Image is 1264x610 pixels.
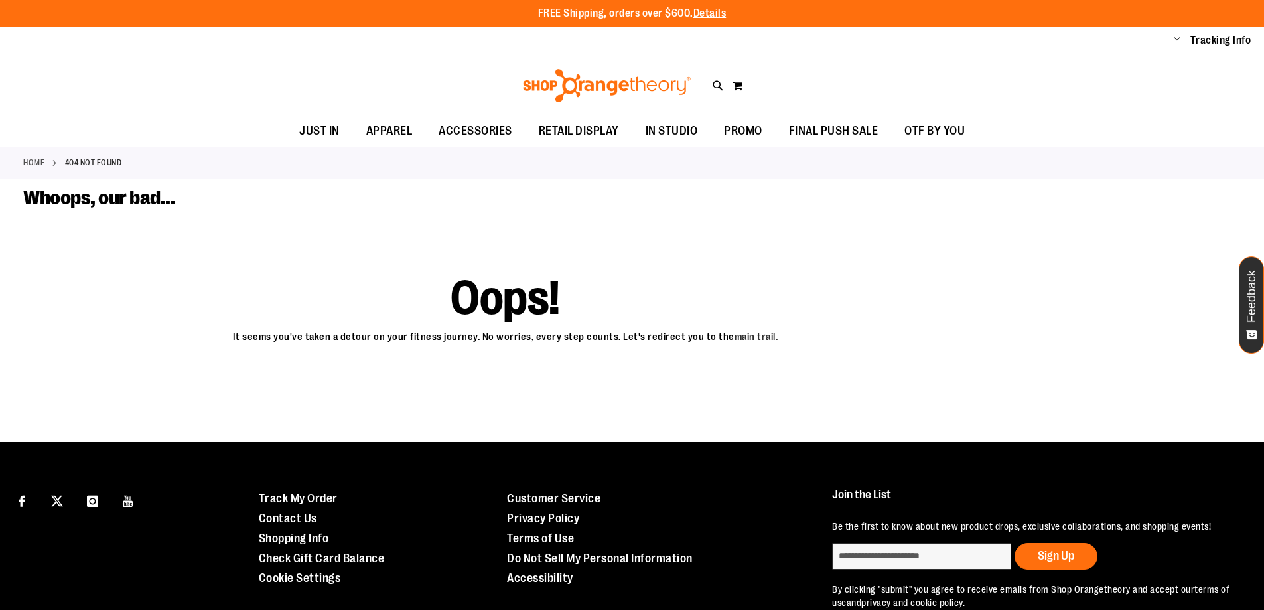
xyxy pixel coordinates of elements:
a: Home [23,157,44,169]
a: Visit our X page [46,489,69,512]
p: It seems you've taken a detour on your fitness journey. No worries, every step counts. Let's redi... [23,323,987,344]
span: ACCESSORIES [439,116,512,146]
a: Visit our Youtube page [117,489,140,512]
a: Accessibility [507,572,573,585]
a: Shopping Info [259,532,329,545]
input: enter email [832,543,1011,570]
a: main trail. [735,331,778,343]
img: Shop Orangetheory [521,69,693,102]
a: FINAL PUSH SALE [776,116,892,147]
span: IN STUDIO [646,116,698,146]
a: Check Gift Card Balance [259,552,385,565]
span: PROMO [724,116,762,146]
span: Feedback [1245,270,1258,323]
a: Visit our Facebook page [10,489,33,512]
span: Sign Up [1038,549,1074,562]
a: APPAREL [353,116,426,147]
a: OTF BY YOU [891,116,978,147]
a: Details [693,7,727,19]
span: JUST IN [299,116,340,146]
button: Sign Up [1015,543,1097,570]
span: FINAL PUSH SALE [789,116,878,146]
a: Customer Service [507,492,600,505]
a: Tracking Info [1190,33,1251,48]
a: Track My Order [259,492,338,505]
a: JUST IN [286,116,353,147]
a: Do Not Sell My Personal Information [507,552,693,565]
span: RETAIL DISPLAY [539,116,619,146]
p: By clicking "submit" you agree to receive emails from Shop Orangetheory and accept our and [832,583,1233,609]
span: APPAREL [366,116,413,146]
a: Terms of Use [507,532,574,545]
p: Be the first to know about new product drops, exclusive collaborations, and shopping events! [832,520,1233,533]
span: OTF BY YOU [904,116,965,146]
button: Feedback - Show survey [1239,256,1264,354]
h4: Join the List [832,489,1233,513]
a: terms of use [832,584,1229,608]
a: privacy and cookie policy. [861,597,965,608]
button: Account menu [1174,34,1180,47]
a: Privacy Policy [507,512,579,525]
span: Whoops, our bad... [23,187,175,209]
a: Cookie Settings [259,572,341,585]
a: Visit our Instagram page [81,489,104,512]
a: IN STUDIO [632,116,711,147]
a: PROMO [711,116,776,147]
a: ACCESSORIES [425,116,526,147]
strong: 404 Not Found [65,157,122,169]
span: Oops! [451,286,560,310]
a: Contact Us [259,512,317,525]
p: FREE Shipping, orders over $600. [538,6,727,21]
a: RETAIL DISPLAY [526,116,632,147]
img: Twitter [51,495,63,507]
